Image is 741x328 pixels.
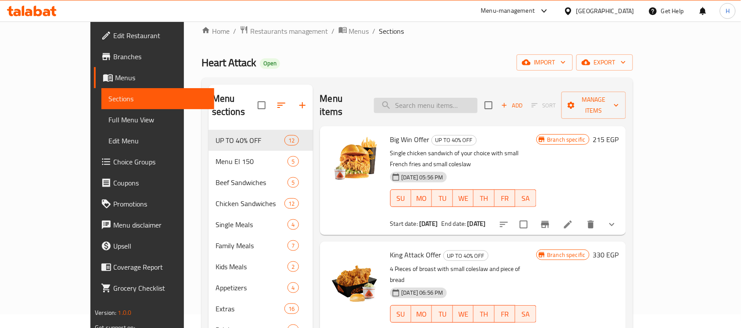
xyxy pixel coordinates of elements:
[94,67,214,88] a: Menus
[288,221,298,229] span: 4
[493,214,514,235] button: sort-choices
[495,189,515,207] button: FR
[500,100,524,111] span: Add
[216,177,288,188] span: Beef Sandwiches
[544,251,589,259] span: Branch specific
[201,25,633,37] nav: breadcrumb
[260,58,280,69] div: Open
[288,284,298,292] span: 4
[519,192,532,205] span: SA
[113,262,207,272] span: Coverage Report
[327,249,383,305] img: King Attack Offer
[216,219,288,230] span: Single Meals
[468,218,486,229] b: [DATE]
[607,219,617,230] svg: Show Choices
[441,218,466,229] span: End date:
[201,53,256,72] span: Heart Attack
[216,156,288,167] span: Menu El 150
[481,6,535,16] div: Menu-management
[94,257,214,278] a: Coverage Report
[593,133,619,146] h6: 215 EGP
[288,240,299,251] div: items
[201,26,230,36] a: Home
[390,189,411,207] button: SU
[415,308,428,321] span: MO
[443,250,489,261] div: UP TO 40% OFF
[288,282,299,293] div: items
[101,130,214,151] a: Edit Menu
[94,278,214,299] a: Grocery Checklist
[113,241,207,251] span: Upsell
[390,148,536,170] p: Single chicken sandwich of your choice with small French fries and small coleslaw
[576,54,633,71] button: export
[390,264,536,285] p: 4 Pieces of broast with small coleslaw and piece of bread
[209,298,313,319] div: Extras16
[411,305,432,323] button: MO
[576,6,634,16] div: [GEOGRAPHIC_DATA]
[216,240,288,251] span: Family Meals
[216,198,284,209] span: Chicken Sandwiches
[457,192,470,205] span: WE
[216,261,288,272] span: Kids Meals
[524,57,566,68] span: import
[209,193,313,214] div: Chicken Sandwiches12
[374,98,478,113] input: search
[474,189,494,207] button: TH
[432,305,453,323] button: TU
[477,308,491,321] span: TH
[457,308,470,321] span: WE
[288,178,298,187] span: 5
[113,199,207,209] span: Promotions
[288,263,298,271] span: 2
[292,95,313,116] button: Add section
[288,156,299,167] div: items
[498,99,526,112] span: Add item
[216,135,284,146] span: UP TO 40% OFF
[390,133,430,146] span: Big Win Offer
[216,303,284,314] span: Extras
[94,214,214,235] a: Menu disclaimer
[240,25,328,37] a: Restaurants management
[233,26,236,36] li: /
[498,99,526,112] button: Add
[593,249,619,261] h6: 330 EGP
[252,96,271,114] span: Select all sections
[373,26,376,36] li: /
[320,92,364,118] h2: Menu items
[94,172,214,193] a: Coupons
[209,130,313,151] div: UP TO 40% OFF12
[390,305,411,323] button: SU
[209,235,313,256] div: Family Meals7
[288,157,298,166] span: 5
[519,308,532,321] span: SA
[601,214,622,235] button: show more
[332,26,335,36] li: /
[113,220,207,230] span: Menu disclaimer
[432,135,476,145] span: UP TO 40% OFF
[94,151,214,172] a: Choice Groups
[453,189,474,207] button: WE
[108,135,207,146] span: Edit Menu
[108,114,207,125] span: Full Menu View
[327,133,383,189] img: Big Win Offer
[474,305,494,323] button: TH
[544,135,589,144] span: Branch specific
[260,60,280,67] span: Open
[580,214,601,235] button: delete
[284,135,299,146] div: items
[394,192,408,205] span: SU
[285,200,298,208] span: 12
[394,308,408,321] span: SU
[726,6,730,16] span: H
[250,26,328,36] span: Restaurants management
[108,93,207,104] span: Sections
[498,192,512,205] span: FR
[432,189,453,207] button: TU
[498,308,512,321] span: FR
[398,173,447,182] span: [DATE] 05:56 PM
